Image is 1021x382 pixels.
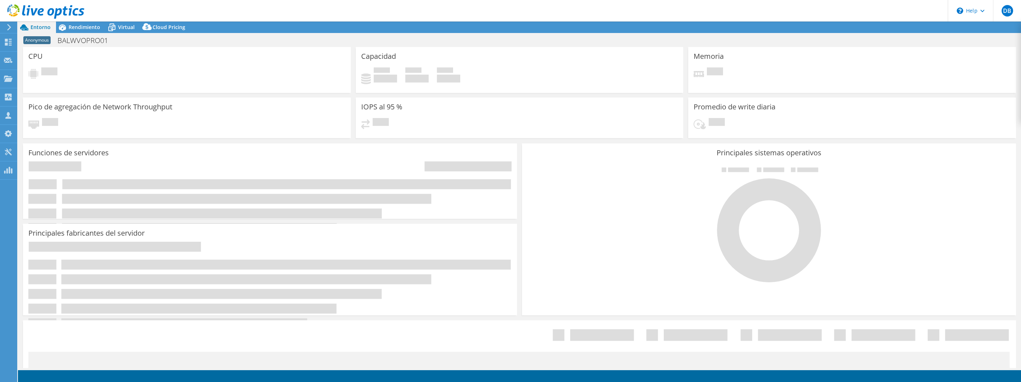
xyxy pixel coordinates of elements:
[527,149,1011,157] h3: Principales sistemas operativos
[153,24,185,30] span: Cloud Pricing
[28,229,145,237] h3: Principales fabricantes del servidor
[957,8,963,14] svg: \n
[69,24,100,30] span: Rendimiento
[42,118,58,128] span: Pendiente
[31,24,51,30] span: Entorno
[709,118,725,128] span: Pendiente
[405,67,421,75] span: Libre
[437,67,453,75] span: Total
[437,75,460,82] h4: 0 GiB
[374,75,397,82] h4: 0 GiB
[118,24,135,30] span: Virtual
[361,52,396,60] h3: Capacidad
[694,52,724,60] h3: Memoria
[694,103,775,111] h3: Promedio de write diaria
[28,52,43,60] h3: CPU
[28,103,172,111] h3: Pico de agregación de Network Throughput
[54,37,119,44] h1: BALWVOPRO01
[1002,5,1013,16] span: DB
[373,118,389,128] span: Pendiente
[28,149,109,157] h3: Funciones de servidores
[374,67,390,75] span: Used
[23,36,51,44] span: Anonymous
[41,67,57,77] span: Pendiente
[707,67,723,77] span: Pendiente
[361,103,402,111] h3: IOPS al 95 %
[405,75,429,82] h4: 0 GiB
